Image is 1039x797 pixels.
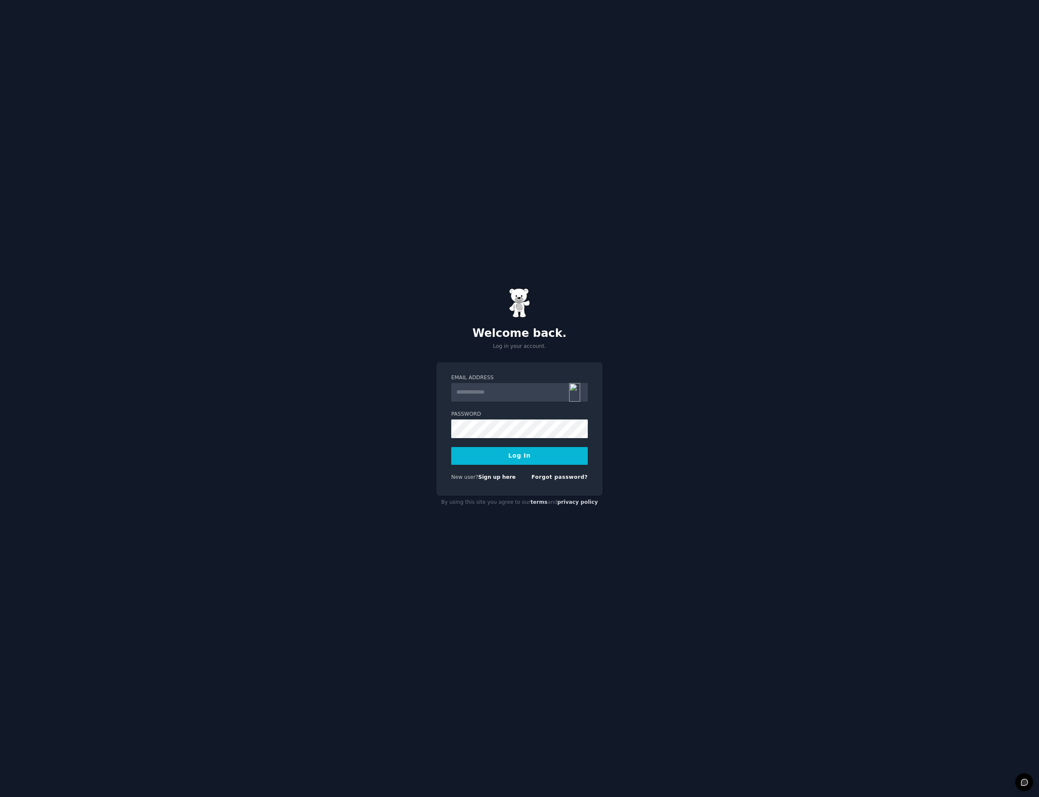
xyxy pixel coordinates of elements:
a: Sign up here [478,474,516,480]
img: logo_icon_grey_180.svg [569,383,580,402]
img: Gummy Bear [509,288,530,318]
p: Log in your account. [436,343,603,350]
div: By using this site you agree to our and [436,496,603,509]
label: Email Address [451,374,588,382]
h2: Welcome back. [436,327,603,340]
label: Password [451,411,588,418]
span: New user? [451,474,478,480]
a: privacy policy [557,499,598,505]
button: Log In [451,447,588,465]
a: Forgot password? [531,474,588,480]
a: terms [531,499,547,505]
